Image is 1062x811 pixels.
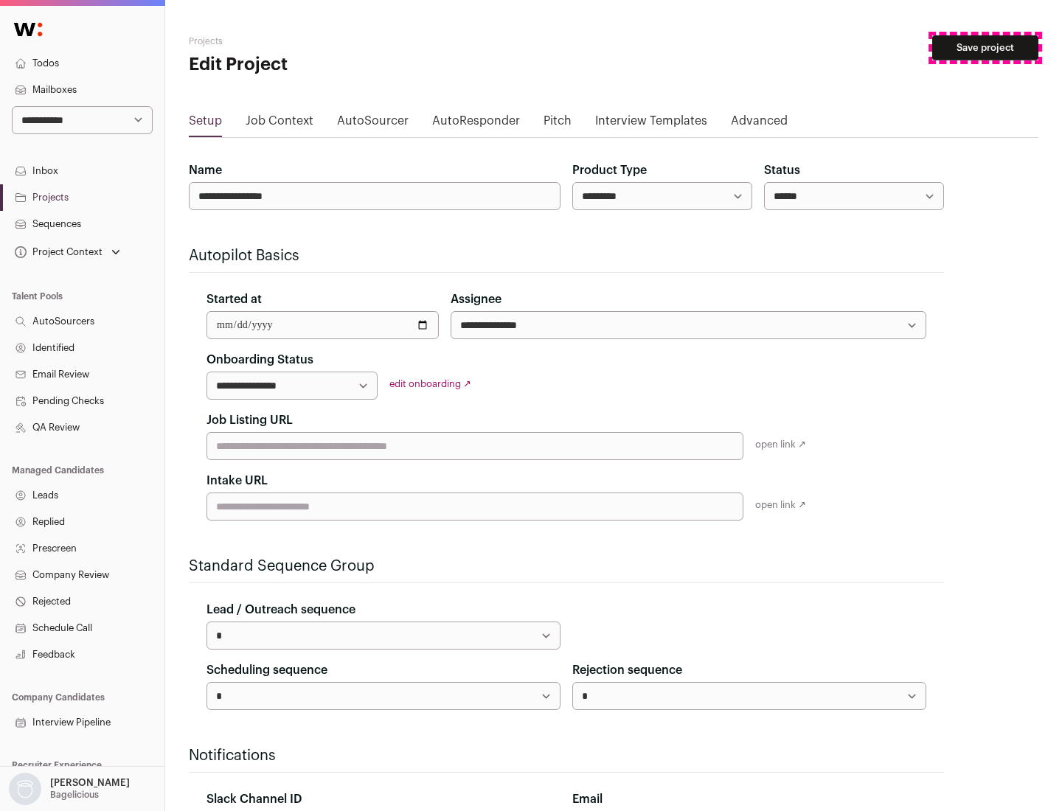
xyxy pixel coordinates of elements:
[6,773,133,805] button: Open dropdown
[189,161,222,179] label: Name
[50,789,99,801] p: Bagelicious
[206,351,313,369] label: Onboarding Status
[6,15,50,44] img: Wellfound
[337,112,409,136] a: AutoSourcer
[432,112,520,136] a: AutoResponder
[572,790,926,808] div: Email
[206,411,293,429] label: Job Listing URL
[451,290,502,308] label: Assignee
[572,661,682,679] label: Rejection sequence
[595,112,707,136] a: Interview Templates
[9,773,41,805] img: nopic.png
[189,556,944,577] h2: Standard Sequence Group
[572,161,647,179] label: Product Type
[932,35,1038,60] button: Save project
[206,472,268,490] label: Intake URL
[12,246,103,258] div: Project Context
[189,246,944,266] h2: Autopilot Basics
[189,112,222,136] a: Setup
[206,290,262,308] label: Started at
[206,790,302,808] label: Slack Channel ID
[206,601,355,619] label: Lead / Outreach sequence
[246,112,313,136] a: Job Context
[544,112,572,136] a: Pitch
[764,161,800,179] label: Status
[731,112,788,136] a: Advanced
[206,661,327,679] label: Scheduling sequence
[189,745,944,766] h2: Notifications
[189,35,472,47] h2: Projects
[189,53,472,77] h1: Edit Project
[50,777,130,789] p: [PERSON_NAME]
[12,242,123,262] button: Open dropdown
[389,379,471,389] a: edit onboarding ↗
